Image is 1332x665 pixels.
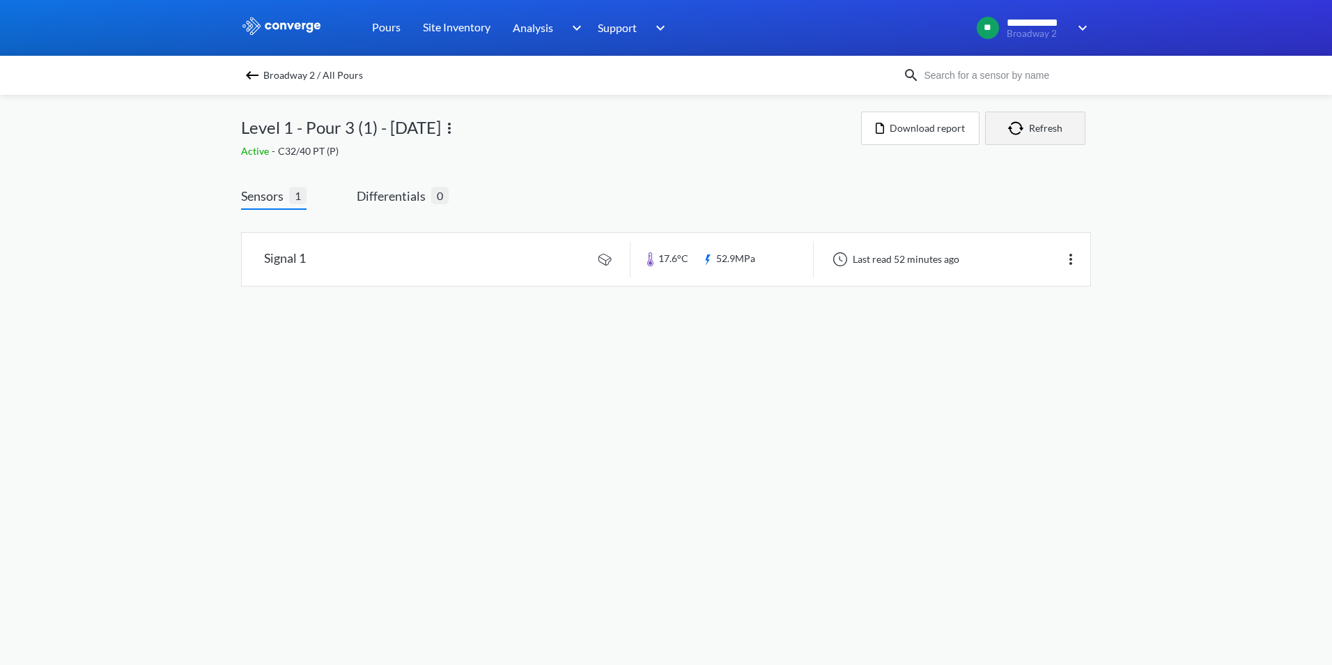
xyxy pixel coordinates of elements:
[1008,121,1029,135] img: icon-refresh.svg
[563,20,585,36] img: downArrow.svg
[272,145,278,157] span: -
[876,123,884,134] img: icon-file.svg
[513,19,553,36] span: Analysis
[244,67,261,84] img: backspace.svg
[985,112,1085,145] button: Refresh
[1069,20,1091,36] img: downArrow.svg
[357,186,431,206] span: Differentials
[241,145,272,157] span: Active
[241,144,861,159] div: C32/40 PT (P)
[441,120,458,137] img: more.svg
[1007,29,1069,39] span: Broadway 2
[861,112,979,145] button: Download report
[289,187,307,204] span: 1
[598,19,637,36] span: Support
[241,17,322,35] img: logo_ewhite.svg
[431,187,449,204] span: 0
[241,186,289,206] span: Sensors
[241,114,441,141] span: Level 1 - Pour 3 (1) - [DATE]
[263,66,363,85] span: Broadway 2 / All Pours
[1062,251,1079,268] img: more.svg
[646,20,669,36] img: downArrow.svg
[920,68,1088,83] input: Search for a sensor by name
[903,67,920,84] img: icon-search.svg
